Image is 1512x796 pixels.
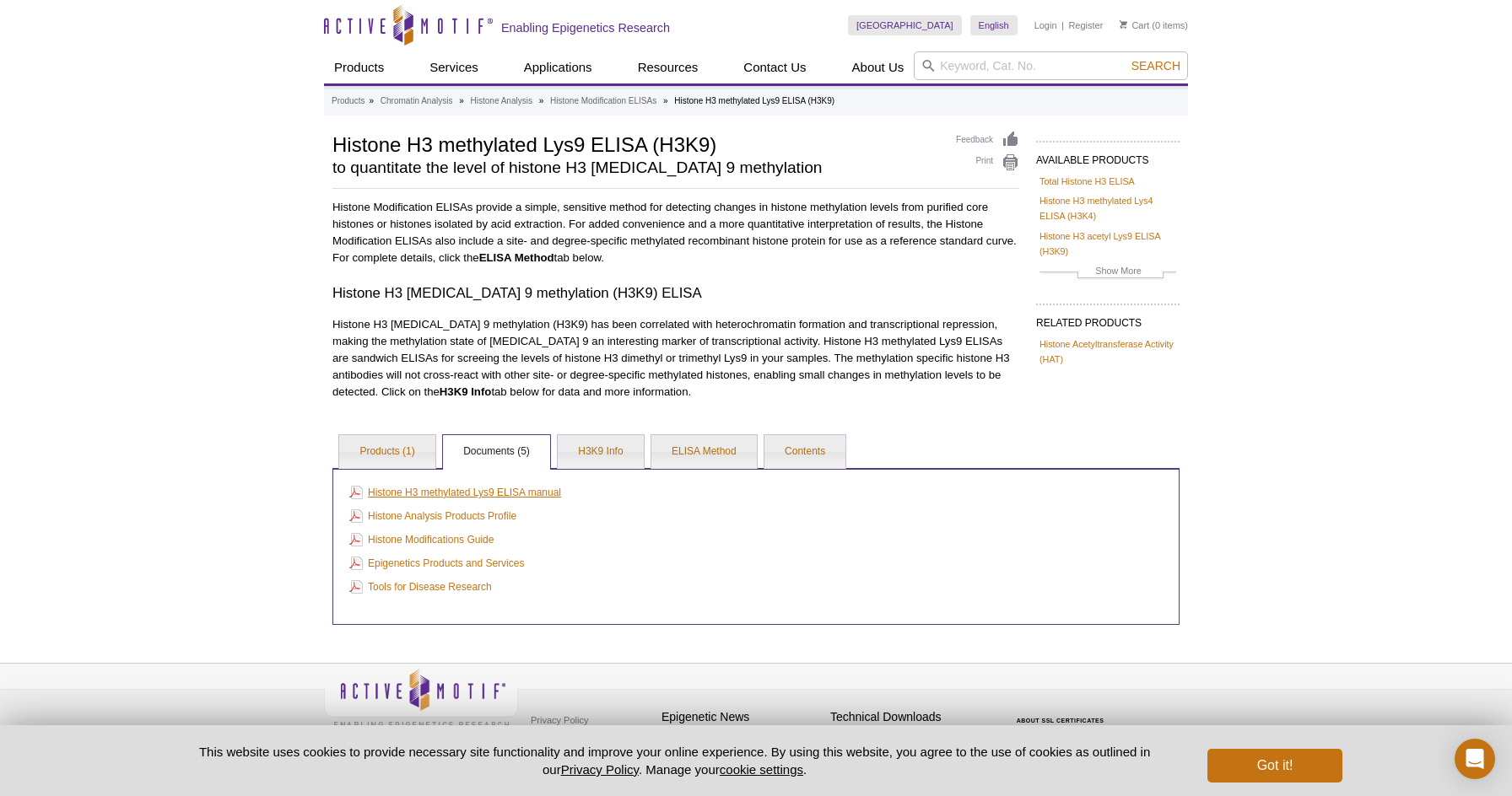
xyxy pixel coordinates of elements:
[561,762,639,777] a: Privacy Policy
[514,51,602,83] a: Applications
[914,51,1188,80] input: Keyword, Cat. No.
[1036,141,1180,171] h2: AVAILABLE PRODUCTS
[1017,718,1104,723] a: ABOUT SSL CERTIFICATES
[440,385,492,398] strong: H3K9 Info
[324,664,518,732] img: Active Motif,
[349,554,524,573] a: Epigenetics Products and Services
[349,507,516,525] a: Histone Analysis Products Profile
[539,96,544,105] li: »
[1120,15,1188,35] li: (0 items)
[349,530,494,549] a: Histone Modifications Guide
[332,160,939,175] h2: to quantitate the level of histone H3 [MEDICAL_DATA] 9 methylation
[651,435,757,469] a: ELISA Method
[349,578,492,596] a: Tools for Disease Research
[674,96,834,105] li: Histone H3 methylated Lys9 ELISA (H3K9)
[999,693,1126,730] table: Click to Verify - This site chose Symantec SSL for secure e-commerce and confidential communicati...
[1207,749,1342,783] button: Got it!
[661,710,822,724] h4: Epigenetic News
[1120,19,1149,31] a: Cart
[558,435,643,469] a: H3K9 Info
[479,251,554,264] strong: ELISA Method
[419,51,489,83] a: Services
[1061,15,1064,35] li: |
[1120,20,1127,29] img: Your Cart
[720,762,803,777] button: cookie settings
[1039,174,1135,189] a: Total Histone H3 ELISA
[1455,739,1495,779] div: Open Intercom Messenger
[1068,19,1103,31] a: Register
[332,131,939,156] h1: Histone H3 methylated Lys9 ELISA (H3K9)
[170,743,1180,778] p: This website uses cookies to provide necessary site functionality and improve your online experie...
[459,96,464,105] li: »
[471,94,532,109] a: Histone Analysis
[842,51,915,83] a: About Us
[349,483,561,502] a: Histone H3 methylated Lys9 ELISA manual
[1036,304,1180,334] h2: RELATED PRODUCTS
[733,51,816,83] a: Contact Us
[332,94,364,109] a: Products
[663,96,668,105] li: »
[628,51,709,83] a: Resources
[956,153,1019,172] a: Print
[324,51,394,83] a: Products
[332,283,1019,304] h3: Histone H3 [MEDICAL_DATA] 9 methylation (H3K9) ELISA
[970,15,1018,35] a: English
[764,435,845,469] a: Contents
[1126,58,1185,73] button: Search
[1039,229,1176,259] a: Histone H3 acetyl Lys9 ELISA (H3K9)
[501,20,670,35] h2: Enabling Epigenetics Research
[381,94,453,109] a: Chromatin Analysis
[550,94,656,109] a: Histone Modification ELISAs
[443,435,550,469] a: Documents (5)
[339,435,435,469] a: Products (1)
[526,707,592,733] a: Privacy Policy
[1039,336,1176,367] a: Histone Acetyltransferase Activity (HAT)
[956,131,1019,149] a: Feedback
[332,199,1019,266] p: Histone Modification ELISAs provide a simple, sensitive method for detecting changes in histone m...
[848,15,962,35] a: [GEOGRAPHIC_DATA]
[332,316,1019,401] p: Histone H3 [MEDICAL_DATA] 9 methylation (H3K9) has been correlated with heterochromatin formation...
[369,96,374,105] li: »
[1039,263,1176,282] a: Show More
[1034,19,1057,31] a: Login
[1039,193,1176,223] a: Histone H3 methylated Lys4 ELISA (H3K4)
[830,710,991,724] h4: Technical Downloads
[1131,59,1180,73] span: Search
